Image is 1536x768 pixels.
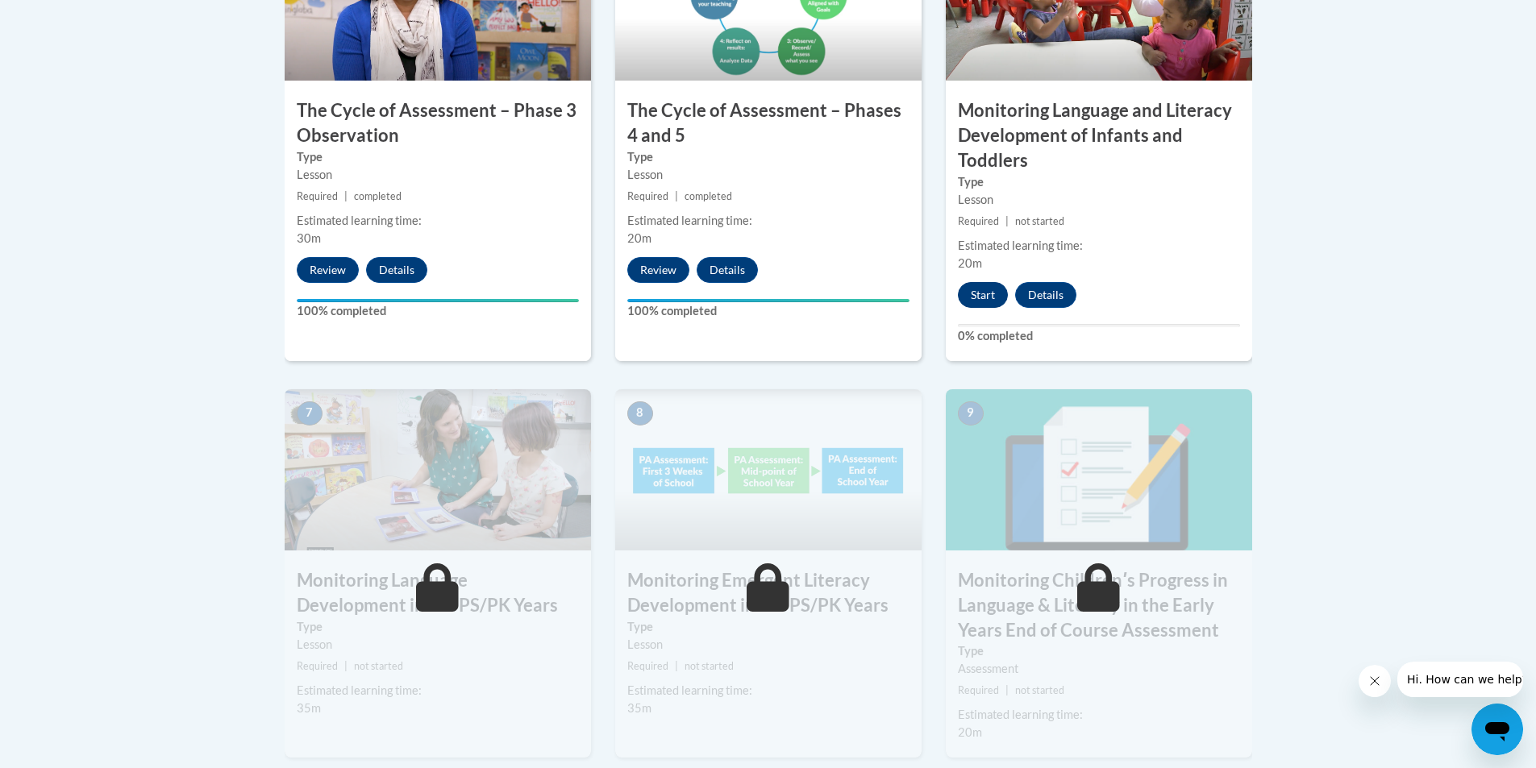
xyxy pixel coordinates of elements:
span: not started [1015,684,1064,696]
label: Type [958,173,1240,191]
span: Required [958,684,999,696]
div: Estimated learning time: [297,682,579,700]
span: not started [1015,215,1064,227]
div: Lesson [958,191,1240,209]
label: 100% completed [297,302,579,320]
h3: Monitoring Language Development in the PS/PK Years [285,568,591,618]
div: Lesson [297,636,579,654]
span: 9 [958,401,984,426]
h3: Monitoring Language and Literacy Development of Infants and Toddlers [946,98,1252,172]
span: Required [297,660,338,672]
img: Course Image [285,389,591,550]
label: 100% completed [627,302,910,320]
div: Assessment [958,660,1240,678]
button: Details [366,257,427,283]
button: Review [627,257,689,283]
span: Required [627,660,668,672]
div: Estimated learning time: [627,682,910,700]
h3: Monitoring Emergent Literacy Development in the PS/PK Years [615,568,922,618]
label: Type [297,618,579,636]
div: Estimated learning time: [627,212,910,230]
div: Estimated learning time: [958,706,1240,724]
iframe: Button to launch messaging window [1471,704,1523,755]
span: Required [958,215,999,227]
h3: The Cycle of Assessment – Phases 4 and 5 [615,98,922,148]
label: Type [627,618,910,636]
iframe: Close message [1359,665,1391,697]
button: Details [1015,282,1076,308]
span: 7 [297,401,323,426]
span: | [344,660,348,672]
button: Start [958,282,1008,308]
span: 20m [627,231,651,245]
span: | [1005,684,1009,696]
div: Estimated learning time: [958,237,1240,255]
div: Your progress [627,299,910,302]
span: 35m [627,701,651,715]
span: | [675,190,678,202]
span: 20m [958,256,982,270]
h3: The Cycle of Assessment – Phase 3 Observation [285,98,591,148]
span: 20m [958,725,982,739]
span: | [675,660,678,672]
label: Type [958,642,1240,660]
span: | [344,190,348,202]
span: | [1005,215,1009,227]
iframe: Message from company [1397,662,1523,697]
img: Course Image [615,389,922,550]
h3: Monitoring Childrenʹs Progress in Language & Literacy in the Early Years End of Course Assessment [946,568,1252,642]
div: Lesson [627,636,910,654]
div: Lesson [627,166,910,184]
span: not started [354,660,403,672]
label: Type [627,148,910,166]
span: 35m [297,701,321,715]
label: Type [297,148,579,166]
button: Details [697,257,758,283]
div: Your progress [297,299,579,302]
span: Hi. How can we help? [10,11,131,24]
label: 0% completed [958,327,1240,345]
span: 8 [627,401,653,426]
span: not started [685,660,734,672]
span: Required [627,190,668,202]
span: completed [354,190,402,202]
span: completed [685,190,732,202]
button: Review [297,257,359,283]
div: Estimated learning time: [297,212,579,230]
span: Required [297,190,338,202]
div: Lesson [297,166,579,184]
img: Course Image [946,389,1252,550]
span: 30m [297,231,321,245]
